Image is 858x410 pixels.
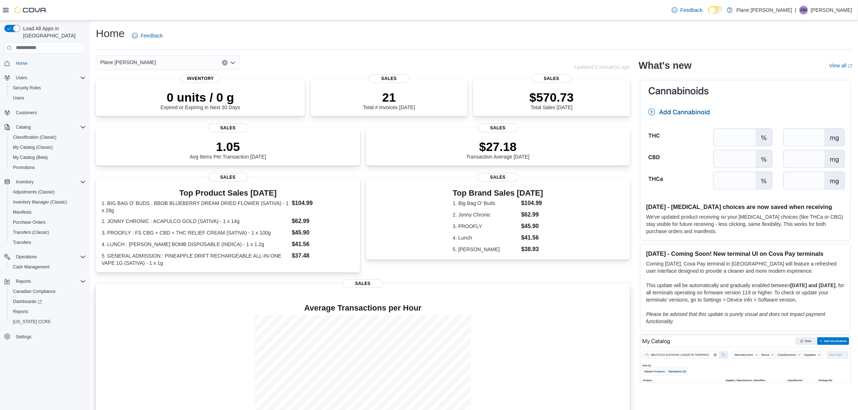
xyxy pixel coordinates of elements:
dd: $41.56 [292,240,354,249]
h2: What's new [639,60,692,71]
dd: $62.99 [292,217,354,226]
span: Users [10,94,86,102]
img: Cova [14,6,47,14]
a: Manifests [10,208,34,217]
p: $570.73 [529,90,574,104]
nav: Complex example [4,55,86,361]
button: Cash Management [7,262,89,272]
button: Customers [1,107,89,118]
dd: $104.99 [521,199,543,208]
span: Home [16,61,27,66]
h3: [DATE] - Coming Soon! New terminal UI on Cova Pay terminals [646,250,845,257]
button: Inventory [1,177,89,187]
span: Dashboards [10,297,86,306]
button: Inventory Manager (Classic) [7,197,89,207]
button: Home [1,58,89,68]
span: My Catalog (Classic) [13,144,53,150]
span: Transfers (Classic) [13,229,49,235]
a: My Catalog (Beta) [10,153,51,162]
span: Cash Management [13,264,49,270]
dt: 5. [PERSON_NAME] [453,246,518,253]
dt: 4. Lunch [453,234,518,241]
p: | [795,6,796,14]
button: Adjustments (Classic) [7,187,89,197]
div: Avg Items Per Transaction [DATE] [190,139,266,160]
a: Feedback [129,28,165,43]
p: We've updated product receiving so your [MEDICAL_DATA] choices (like THCa or CBG) stay visible fo... [646,213,845,235]
dt: 3. PROOFLY : FS CBG + CBD + THC RELIEF CREAM (SATIVA) - 1 x 100g [102,229,289,236]
a: Dashboards [10,297,45,306]
button: Catalog [1,122,89,132]
span: My Catalog (Beta) [10,153,86,162]
button: Classification (Classic) [7,132,89,142]
span: Manifests [10,208,86,217]
a: Users [10,94,27,102]
span: Users [13,95,24,101]
div: Total Sales [DATE] [529,90,574,110]
span: Catalog [13,123,86,132]
button: Catalog [13,123,34,132]
span: Users [13,73,86,82]
strong: [DATE] and [DATE] [790,282,835,288]
dt: 3. PROOFLY [453,223,518,230]
button: Reports [1,276,89,286]
h4: Average Transactions per Hour [102,304,624,312]
span: Sales [532,74,572,83]
span: Transfers (Classic) [10,228,86,237]
button: Users [13,73,30,82]
span: [US_STATE] CCRS [13,319,50,325]
span: Classification (Classic) [10,133,86,142]
button: Canadian Compliance [7,286,89,297]
span: Canadian Compliance [13,289,55,294]
a: Transfers (Classic) [10,228,52,237]
a: Canadian Compliance [10,287,58,296]
button: Transfers [7,237,89,248]
a: Customers [13,108,40,117]
h3: [DATE] - [MEDICAL_DATA] choices are now saved when receiving [646,203,845,210]
span: Load All Apps in [GEOGRAPHIC_DATA] [20,25,86,39]
span: Canadian Compliance [10,287,86,296]
span: Inventory Manager (Classic) [13,199,67,205]
span: Users [16,75,27,81]
h1: Home [96,26,125,41]
span: Dashboards [13,299,42,304]
dd: $62.99 [521,210,543,219]
button: Open list of options [230,60,236,66]
div: Auston Wilson [799,6,808,14]
span: Purchase Orders [10,218,86,227]
button: Transfers (Classic) [7,227,89,237]
dd: $38.93 [521,245,543,254]
a: My Catalog (Classic) [10,143,56,152]
span: Sales [208,173,248,182]
a: Reports [10,307,31,316]
a: Home [13,59,30,68]
button: Manifests [7,207,89,217]
span: Catalog [16,124,31,130]
p: Updated 1 minute(s) ago [574,64,630,70]
span: Purchase Orders [13,219,46,225]
h3: Top Brand Sales [DATE] [453,189,543,197]
span: Inventory [16,179,34,185]
span: Classification (Classic) [13,134,57,140]
span: Sales [343,279,383,288]
dt: 4. LUNCH : [PERSON_NAME] BOMB DISPOSABLE (INDICA) - 1 x 1.2g [102,241,289,248]
span: Transfers [13,240,31,245]
span: Cash Management [10,263,86,271]
span: Feedback [680,6,702,14]
a: Purchase Orders [10,218,49,227]
a: Settings [13,333,34,341]
span: Sales [478,124,518,132]
a: Classification (Classic) [10,133,59,142]
button: Users [7,93,89,103]
span: Security Roles [13,85,41,91]
span: Home [13,59,86,68]
dt: 1. BIG BAG O' BUDS : BBOB BLUEBERRY DREAM DRIED FLOWER (SATIVA) - 1 x 28g [102,200,289,214]
span: Transfers [10,238,86,247]
button: Clear input [222,60,228,66]
span: Operations [16,254,37,260]
p: 0 units / 0 g [161,90,240,104]
h3: Top Product Sales [DATE] [102,189,354,197]
span: Adjustments (Classic) [13,189,55,195]
span: Security Roles [10,84,86,92]
p: 1.05 [190,139,266,154]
